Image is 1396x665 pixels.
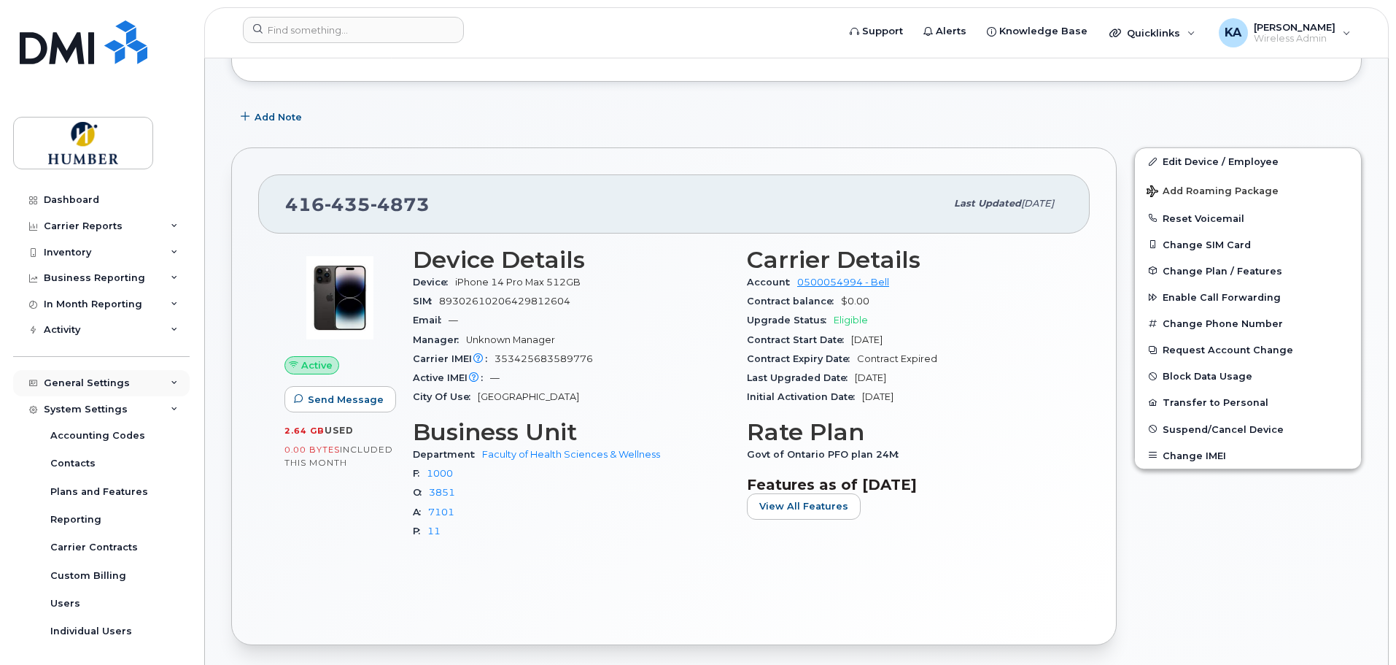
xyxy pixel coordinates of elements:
[1147,185,1279,199] span: Add Roaming Package
[429,487,455,498] a: 3851
[747,277,797,288] span: Account
[747,353,857,364] span: Contract Expiry Date
[285,193,430,215] span: 416
[413,419,729,445] h3: Business Unit
[1163,265,1282,276] span: Change Plan / Features
[495,353,593,364] span: 353425683589776
[936,24,966,39] span: Alerts
[478,391,579,402] span: [GEOGRAPHIC_DATA]
[747,449,906,460] span: Govt of Ontario PFO plan 24M
[747,315,834,326] span: Upgrade Status
[1099,18,1206,47] div: Quicklinks
[413,526,427,537] span: P
[301,358,333,372] span: Active
[1163,292,1281,303] span: Enable Call Forwarding
[413,449,482,460] span: Department
[413,468,427,479] span: F
[284,444,393,468] span: included this month
[296,254,384,342] img: image20231002-3703462-by0d28.jpeg
[1135,175,1361,205] button: Add Roaming Package
[371,193,430,215] span: 4873
[413,487,429,498] span: O
[413,277,455,288] span: Device
[1135,337,1361,363] button: Request Account Change
[482,449,660,460] a: Faculty of Health Sciences & Wellness
[427,526,441,537] a: 11
[1127,27,1180,39] span: Quicklinks
[1225,24,1241,42] span: KA
[413,334,466,345] span: Manager
[1135,363,1361,389] button: Block Data Usage
[413,353,495,364] span: Carrier IMEI
[413,372,490,383] span: Active IMEI
[1163,423,1284,434] span: Suspend/Cancel Device
[839,17,913,46] a: Support
[841,296,869,307] span: $0.00
[1209,18,1361,47] div: Kathy Ancimer
[284,445,340,455] span: 0.00 Bytes
[851,334,883,345] span: [DATE]
[325,425,354,436] span: used
[1135,310,1361,337] button: Change Phone Number
[1135,148,1361,174] a: Edit Device / Employee
[747,493,861,520] button: View All Features
[1254,21,1335,33] span: [PERSON_NAME]
[427,468,453,479] a: 1000
[1135,284,1361,310] button: Enable Call Forwarding
[490,372,500,383] span: —
[1135,205,1361,231] button: Reset Voicemail
[857,353,937,364] span: Contract Expired
[439,296,570,307] span: 89302610206429812604
[834,315,868,326] span: Eligible
[747,476,1063,493] h3: Features as of [DATE]
[1021,198,1054,209] span: [DATE]
[308,393,384,407] span: Send Message
[325,193,371,215] span: 435
[231,104,314,130] button: Add Note
[747,296,841,307] span: Contract balance
[1135,258,1361,284] button: Change Plan / Features
[862,391,893,402] span: [DATE]
[954,198,1021,209] span: Last updated
[747,334,851,345] span: Contract Start Date
[413,247,729,273] h3: Device Details
[747,419,1063,445] h3: Rate Plan
[449,315,458,326] span: —
[466,334,555,345] span: Unknown Manager
[284,426,325,436] span: 2.64 GB
[759,499,848,513] span: View All Features
[413,296,439,307] span: SIM
[428,507,454,518] a: 7101
[413,391,478,402] span: City Of Use
[747,391,862,402] span: Initial Activation Date
[243,17,464,43] input: Find something...
[1135,442,1361,469] button: Change IMEI
[1135,416,1361,442] button: Suspend/Cancel Device
[455,277,581,288] span: iPhone 14 Pro Max 512GB
[413,507,428,518] span: A
[413,315,449,326] span: Email
[855,372,886,383] span: [DATE]
[913,17,977,46] a: Alerts
[862,24,903,39] span: Support
[747,372,855,383] span: Last Upgraded Date
[1135,389,1361,415] button: Transfer to Personal
[999,24,1087,39] span: Knowledge Base
[747,247,1063,273] h3: Carrier Details
[1254,33,1335,45] span: Wireless Admin
[1135,231,1361,258] button: Change SIM Card
[255,110,302,124] span: Add Note
[284,386,396,412] button: Send Message
[797,277,889,288] a: 0500054994 - Bell
[977,17,1098,46] a: Knowledge Base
